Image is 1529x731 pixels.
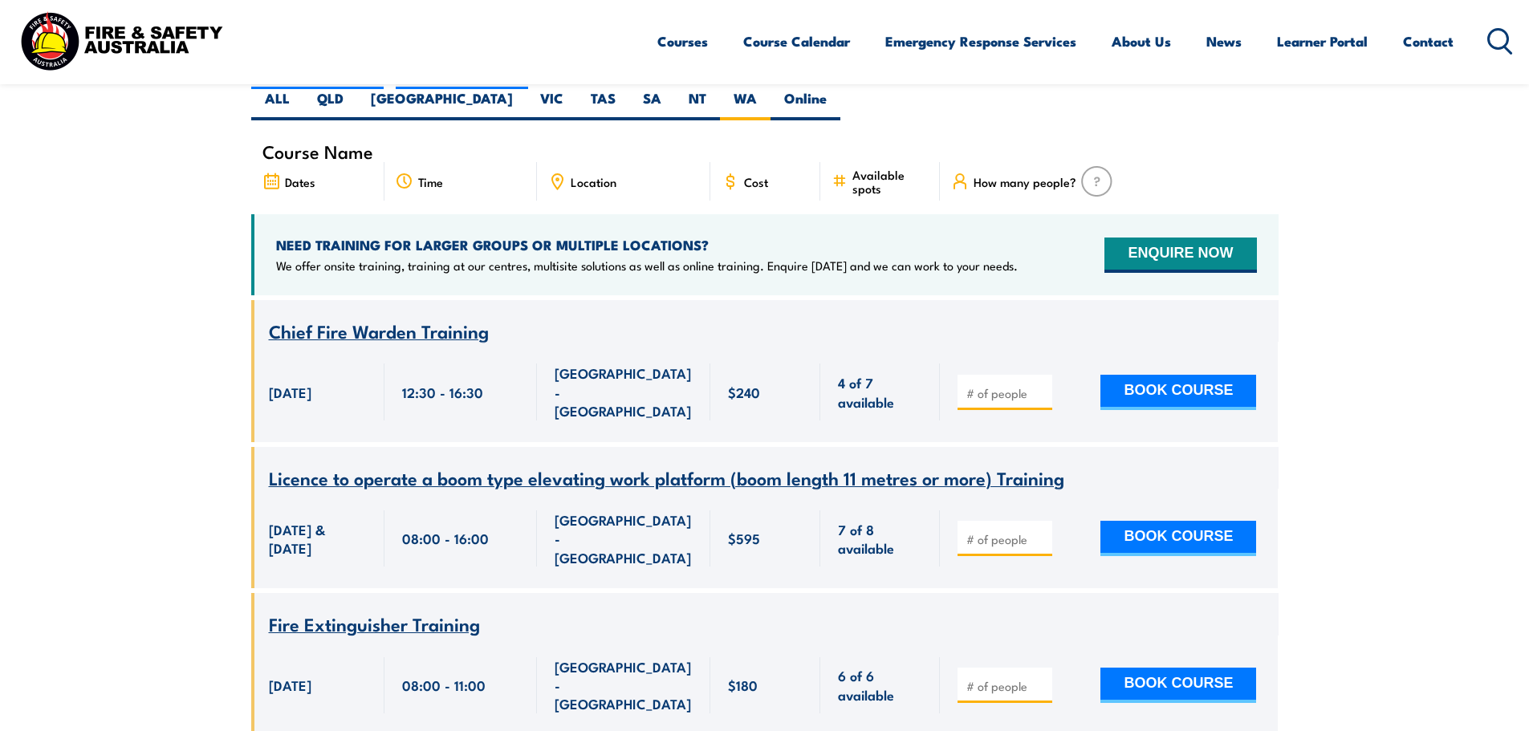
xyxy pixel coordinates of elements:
span: 6 of 6 available [838,666,922,704]
span: Fire Extinguisher Training [269,610,480,637]
label: VIC [527,89,577,120]
span: 12:30 - 16:30 [402,383,483,401]
label: WA [720,89,771,120]
span: How many people? [974,175,1076,189]
a: Fire Extinguisher Training [269,615,480,635]
a: Contact [1403,20,1454,63]
button: BOOK COURSE [1100,375,1256,410]
span: Location [571,175,616,189]
a: Course Calendar [743,20,850,63]
button: BOOK COURSE [1100,521,1256,556]
a: About Us [1112,20,1171,63]
input: # of people [966,385,1047,401]
span: Course Name [262,144,373,158]
span: $240 [728,383,760,401]
span: 4 of 7 available [838,373,922,411]
input: # of people [966,531,1047,547]
label: QLD [303,89,357,120]
label: TAS [577,89,629,120]
span: 7 of 8 available [838,520,922,558]
a: Emergency Response Services [885,20,1076,63]
span: $180 [728,676,758,694]
span: Time [418,175,443,189]
a: Courses [657,20,708,63]
label: [GEOGRAPHIC_DATA] [357,89,527,120]
span: [DATE] [269,676,311,694]
button: ENQUIRE NOW [1104,238,1256,273]
span: Cost [744,175,768,189]
a: News [1206,20,1242,63]
span: 08:00 - 16:00 [402,529,489,547]
a: Licence to operate a boom type elevating work platform (boom length 11 metres or more) Training [269,469,1064,489]
span: [GEOGRAPHIC_DATA] - [GEOGRAPHIC_DATA] [555,510,693,567]
a: Chief Fire Warden Training [269,322,489,342]
h4: NEED TRAINING FOR LARGER GROUPS OR MULTIPLE LOCATIONS? [276,236,1018,254]
span: $595 [728,529,760,547]
span: [GEOGRAPHIC_DATA] - [GEOGRAPHIC_DATA] [555,363,693,420]
label: Online [771,89,840,120]
span: [DATE] [269,383,311,401]
span: [DATE] & [DATE] [269,520,367,558]
span: Licence to operate a boom type elevating work platform (boom length 11 metres or more) Training [269,464,1064,491]
input: # of people [966,678,1047,694]
p: We offer onsite training, training at our centres, multisite solutions as well as online training... [276,258,1018,274]
span: Chief Fire Warden Training [269,317,489,344]
span: Available spots [852,168,929,195]
label: NT [675,89,720,120]
span: 08:00 - 11:00 [402,676,486,694]
button: BOOK COURSE [1100,668,1256,703]
a: Learner Portal [1277,20,1368,63]
span: Dates [285,175,315,189]
span: [GEOGRAPHIC_DATA] - [GEOGRAPHIC_DATA] [555,657,693,713]
label: ALL [251,89,303,120]
label: SA [629,89,675,120]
